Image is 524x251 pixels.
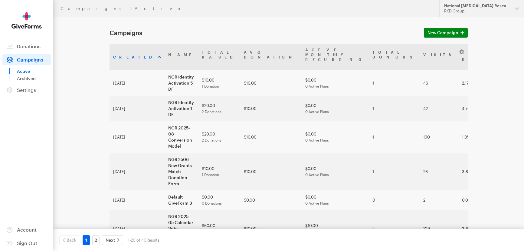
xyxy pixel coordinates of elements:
[202,201,222,205] span: 0 Donations
[369,190,420,210] td: 0
[369,70,420,96] td: 1
[302,190,369,210] td: $0.00
[11,12,42,29] img: GiveForms
[302,153,369,190] td: $0.00
[17,240,37,246] span: Sign Out
[420,121,458,153] td: 190
[458,96,497,121] td: 4.76%
[165,121,198,153] td: NGR 2025-08 Conversion Model
[165,153,198,190] td: NGR 2506 New Grants Match Donation Form
[369,44,420,70] th: TotalDonors: activate to sort column ascending
[302,44,369,70] th: Active MonthlyRecurring: activate to sort column ascending
[240,96,302,121] td: $10.00
[128,235,159,245] div: 1-20 of 40
[240,121,302,153] td: $10.00
[424,28,468,38] a: New Campaign
[2,238,51,249] a: Sign Out
[17,57,43,62] span: Campaigns
[444,8,510,14] div: RKD Group
[2,224,51,235] a: Account
[110,190,165,210] td: [DATE]
[444,3,510,8] div: National [MEDICAL_DATA] Research
[458,121,497,153] td: 1.05%
[458,190,497,210] td: 0.00%
[92,235,100,245] a: 2
[198,44,240,70] th: TotalRaised: activate to sort column ascending
[17,227,37,233] span: Account
[198,70,240,96] td: $10.00
[302,70,369,96] td: $0.00
[427,29,458,36] span: New Campaign
[420,190,458,210] td: 2
[240,190,302,210] td: $0.00
[198,190,240,210] td: $0.00
[302,96,369,121] td: $0.00
[165,44,198,70] th: Name: activate to sort column ascending
[305,109,329,114] span: 0 Active Plans
[305,84,329,88] span: 0 Active Plans
[420,44,458,70] th: Visits: activate to sort column ascending
[420,210,458,247] td: 109
[202,84,219,88] span: 1 Donation
[165,190,198,210] td: Default GiveForm 3
[420,153,458,190] td: 26
[102,235,123,245] a: Next
[110,44,165,70] th: Created: activate to sort column ascending
[369,153,420,190] td: 1
[2,85,51,95] a: Settings
[240,44,302,70] th: AvgDonation: activate to sort column ascending
[2,41,51,52] a: Donations
[17,43,41,49] span: Donations
[240,70,302,96] td: $10.00
[305,138,329,142] span: 0 Active Plans
[198,96,240,121] td: $20.00
[61,6,127,11] a: Campaigns
[369,121,420,153] td: 1
[110,121,165,153] td: [DATE]
[458,70,497,96] td: 2.17%
[110,96,165,121] td: [DATE]
[17,75,51,82] a: Archived
[165,70,198,96] td: NGR Identity Activation 5 DF
[458,210,497,247] td: 2.75%
[420,70,458,96] td: 46
[198,153,240,190] td: $10.00
[458,44,497,70] th: Conv. Rate: activate to sort column ascending
[17,87,36,93] span: Settings
[369,96,420,121] td: 1
[240,210,302,247] td: $10.00
[165,210,198,247] td: NGR 2025-05 Calendar Vote Donation Form 1
[198,210,240,247] td: $60.00
[110,153,165,190] td: [DATE]
[202,109,221,114] span: 2 Donations
[202,172,219,177] span: 1 Donation
[165,96,198,121] td: NGR Identity Activation 1 DF
[305,201,329,205] span: 0 Active Plans
[2,54,51,65] a: Campaigns
[302,121,369,153] td: $0.00
[458,153,497,190] td: 3.85%
[106,236,115,244] span: Next
[17,68,51,75] a: Active
[202,138,221,142] span: 2 Donations
[369,210,420,247] td: 2
[146,238,159,243] span: Results
[240,153,302,190] td: $10.00
[420,96,458,121] td: 42
[198,121,240,153] td: $20.00
[305,172,329,177] span: 0 Active Plans
[302,210,369,247] td: $10.00
[110,29,417,36] h1: Campaigns
[110,70,165,96] td: [DATE]
[110,210,165,247] td: [DATE]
